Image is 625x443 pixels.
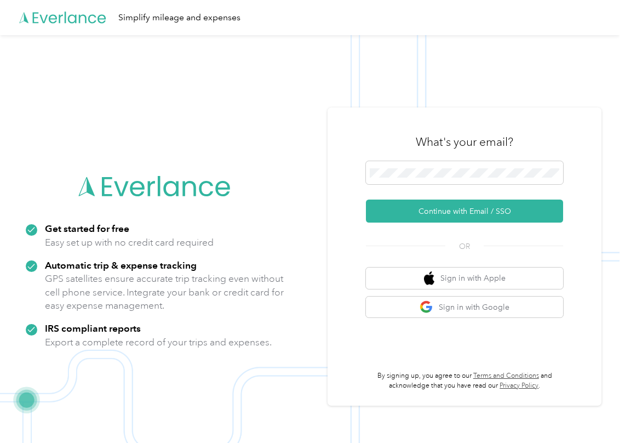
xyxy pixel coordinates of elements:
p: Easy set up with no credit card required [45,236,214,249]
button: google logoSign in with Google [366,297,563,318]
div: Simplify mileage and expenses [118,11,240,25]
a: Privacy Policy [500,382,538,390]
button: apple logoSign in with Apple [366,268,563,289]
h3: What's your email? [416,134,513,150]
img: google logo [420,300,433,314]
iframe: Everlance-gr Chat Button Frame [564,382,625,443]
a: Terms and Conditions [473,372,539,380]
span: OR [445,241,484,252]
p: Export a complete record of your trips and expenses. [45,336,272,349]
strong: Automatic trip & expense tracking [45,259,197,271]
strong: IRS compliant reports [45,322,141,334]
strong: Get started for free [45,223,129,234]
button: Continue with Email / SSO [366,200,563,223]
p: GPS satellites ensure accurate trip tracking even without cell phone service. Integrate your bank... [45,272,284,313]
p: By signing up, you agree to our and acknowledge that you have read our . [366,371,563,390]
img: apple logo [424,271,435,285]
